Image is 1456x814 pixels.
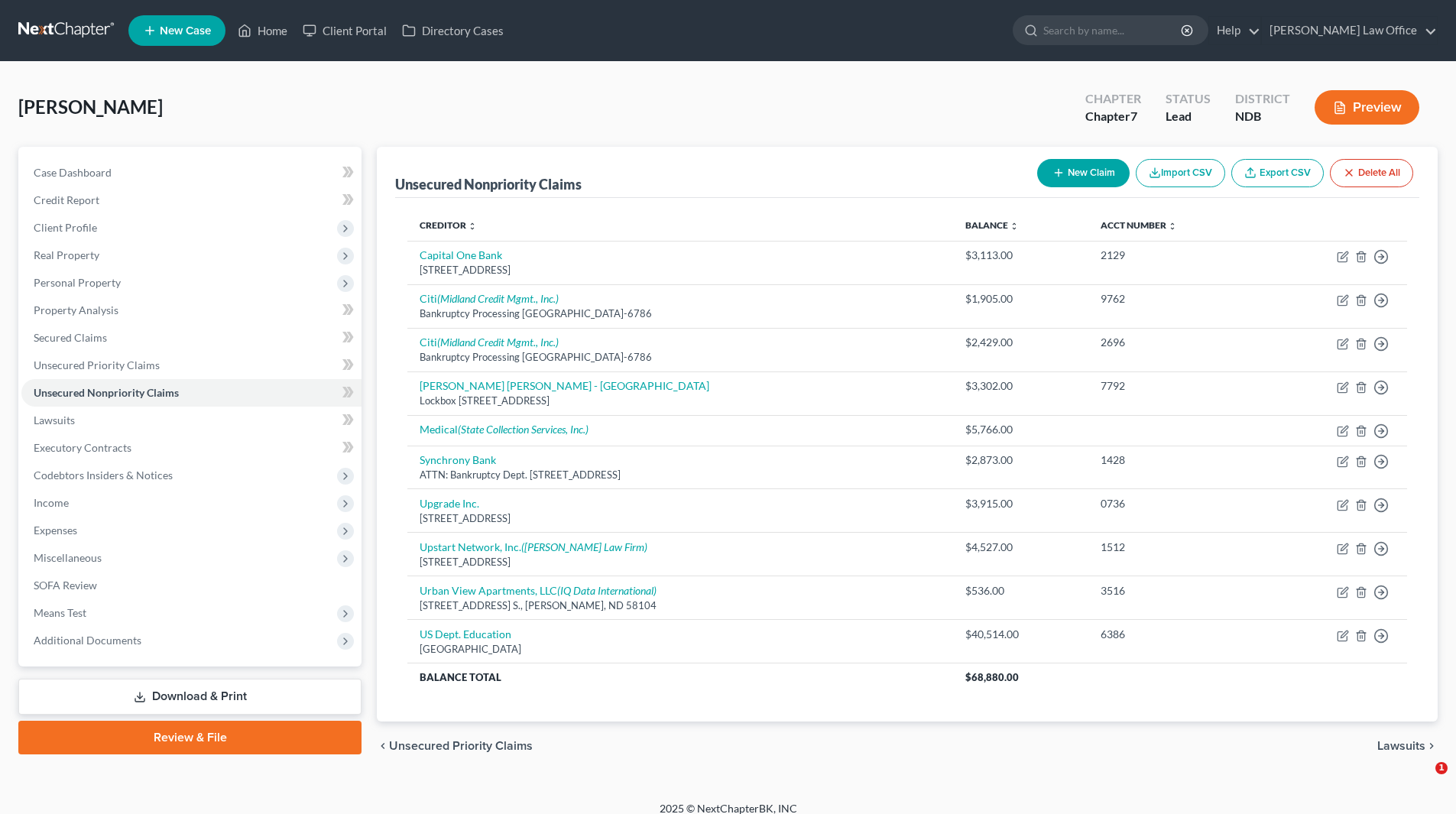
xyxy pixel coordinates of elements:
div: $1,905.00 [965,291,1076,306]
a: Directory Cases [394,17,511,44]
a: [PERSON_NAME] [PERSON_NAME] - [GEOGRAPHIC_DATA] [420,379,709,392]
div: 0736 [1101,496,1251,511]
span: 7 [1130,109,1137,123]
span: Unsecured Nonpriority Claims [34,386,179,399]
div: [STREET_ADDRESS] [420,263,941,277]
div: $3,302.00 [965,378,1076,394]
input: Search by name... [1043,16,1183,44]
span: Codebtors Insiders & Notices [34,469,173,482]
div: 3516 [1101,583,1251,598]
i: (Midland Credit Mgmt., Inc.) [437,292,559,305]
i: unfold_more [1010,222,1019,231]
a: Acct Number unfold_more [1101,219,1177,231]
div: 6386 [1101,627,1251,642]
div: 1512 [1101,540,1251,555]
span: Property Analysis [34,303,118,316]
div: District [1235,90,1290,108]
a: Export CSV [1231,159,1324,187]
i: chevron_left [377,740,389,752]
span: Income [34,496,69,509]
span: Expenses [34,524,77,537]
a: Credit Report [21,186,362,214]
span: SOFA Review [34,579,97,592]
i: chevron_right [1425,740,1438,752]
button: New Claim [1037,159,1130,187]
div: Unsecured Nonpriority Claims [395,175,582,193]
div: 2129 [1101,248,1251,263]
a: SOFA Review [21,572,362,599]
i: unfold_more [1168,222,1177,231]
a: Executory Contracts [21,434,362,462]
a: Capital One Bank [420,248,502,261]
span: Case Dashboard [34,166,112,179]
button: Preview [1315,90,1419,125]
div: Lead [1166,108,1211,125]
div: $3,915.00 [965,496,1076,511]
div: $2,429.00 [965,335,1076,350]
div: Lockbox [STREET_ADDRESS] [420,394,941,408]
div: 9762 [1101,291,1251,306]
div: Bankruptcy Processing [GEOGRAPHIC_DATA]-6786 [420,350,941,365]
span: Secured Claims [34,331,107,344]
a: Citi(Midland Credit Mgmt., Inc.) [420,336,559,349]
a: Urban View Apartments, LLC(IQ Data International) [420,584,657,597]
a: Synchrony Bank [420,453,496,466]
span: Lawsuits [1377,740,1425,752]
span: Credit Report [34,193,99,206]
span: Unsecured Priority Claims [389,740,533,752]
a: Creditor unfold_more [420,219,477,231]
div: [STREET_ADDRESS] S., [PERSON_NAME], ND 58104 [420,598,941,613]
a: Balance unfold_more [965,219,1019,231]
a: Citi(Midland Credit Mgmt., Inc.) [420,292,559,305]
div: Chapter [1085,90,1141,108]
div: $2,873.00 [965,452,1076,468]
a: Case Dashboard [21,159,362,186]
i: (Midland Credit Mgmt., Inc.) [437,336,559,349]
a: Property Analysis [21,297,362,324]
i: (IQ Data International) [557,584,657,597]
div: Chapter [1085,108,1141,125]
a: Unsecured Nonpriority Claims [21,379,362,407]
a: Download & Print [18,679,362,715]
iframe: Intercom live chat [1404,762,1441,799]
div: $3,113.00 [965,248,1076,263]
div: 1428 [1101,452,1251,468]
a: Help [1209,17,1260,44]
span: 1 [1435,762,1448,774]
span: [PERSON_NAME] [18,96,163,118]
th: Balance Total [407,663,953,691]
div: [STREET_ADDRESS] [420,555,941,569]
a: Client Portal [295,17,394,44]
div: [STREET_ADDRESS] [420,511,941,526]
button: Delete All [1330,159,1413,187]
a: Review & File [18,721,362,754]
i: (State Collection Services, Inc.) [458,423,589,436]
span: Executory Contracts [34,441,131,454]
div: $5,766.00 [965,422,1076,437]
span: New Case [160,25,211,37]
div: $40,514.00 [965,627,1076,642]
div: Status [1166,90,1211,108]
div: Bankruptcy Processing [GEOGRAPHIC_DATA]-6786 [420,306,941,321]
span: Real Property [34,248,99,261]
a: Home [230,17,295,44]
i: unfold_more [468,222,477,231]
div: $4,527.00 [965,540,1076,555]
a: Medical(State Collection Services, Inc.) [420,423,589,436]
span: Client Profile [34,221,97,234]
a: US Dept. Education [420,628,511,640]
div: ATTN: Bankruptcy Dept. [STREET_ADDRESS] [420,468,941,482]
a: Lawsuits [21,407,362,434]
div: 2696 [1101,335,1251,350]
i: ([PERSON_NAME] Law Firm) [521,540,647,553]
button: Lawsuits chevron_right [1377,740,1438,752]
div: NDB [1235,108,1290,125]
a: [PERSON_NAME] Law Office [1262,17,1437,44]
span: Lawsuits [34,413,75,426]
a: Upstart Network, Inc.([PERSON_NAME] Law Firm) [420,540,647,553]
a: Secured Claims [21,324,362,352]
div: $536.00 [965,583,1076,598]
span: Personal Property [34,276,121,289]
a: Unsecured Priority Claims [21,352,362,379]
div: [GEOGRAPHIC_DATA] [420,642,941,657]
